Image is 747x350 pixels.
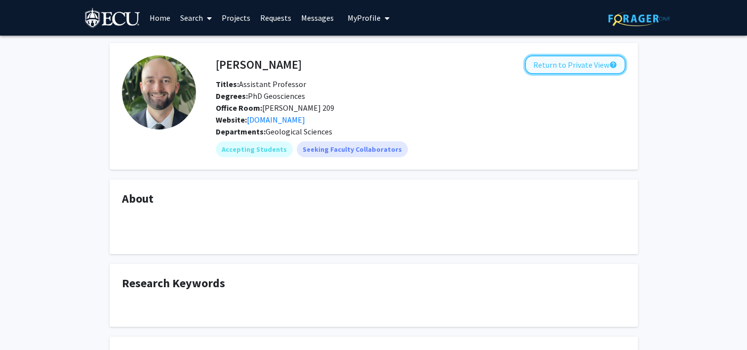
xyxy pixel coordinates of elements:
[266,127,332,136] span: Geological Sciences
[216,103,262,113] b: Office Room:
[348,13,381,23] span: My Profile
[7,306,42,343] iframe: Chat
[216,141,293,157] mat-chip: Accepting Students
[216,91,305,101] span: PhD Geosciences
[85,8,141,30] img: East Carolina University Logo
[122,276,626,291] h4: Research Keywords
[296,0,339,35] a: Messages
[525,55,626,74] button: Return to Private View
[122,192,626,206] h4: About
[216,91,248,101] b: Degrees:
[145,0,175,35] a: Home
[216,55,302,74] h4: [PERSON_NAME]
[217,0,255,35] a: Projects
[216,103,334,113] span: [PERSON_NAME] 209
[216,79,239,89] b: Titles:
[297,141,408,157] mat-chip: Seeking Faculty Collaborators
[216,115,247,125] b: Website:
[122,55,196,130] img: Profile Picture
[216,127,266,136] b: Departments:
[247,115,305,125] a: Opens in a new tab
[608,11,670,26] img: ForagerOne Logo
[609,59,617,71] mat-icon: help
[175,0,217,35] a: Search
[255,0,296,35] a: Requests
[216,79,306,89] span: Assistant Professor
